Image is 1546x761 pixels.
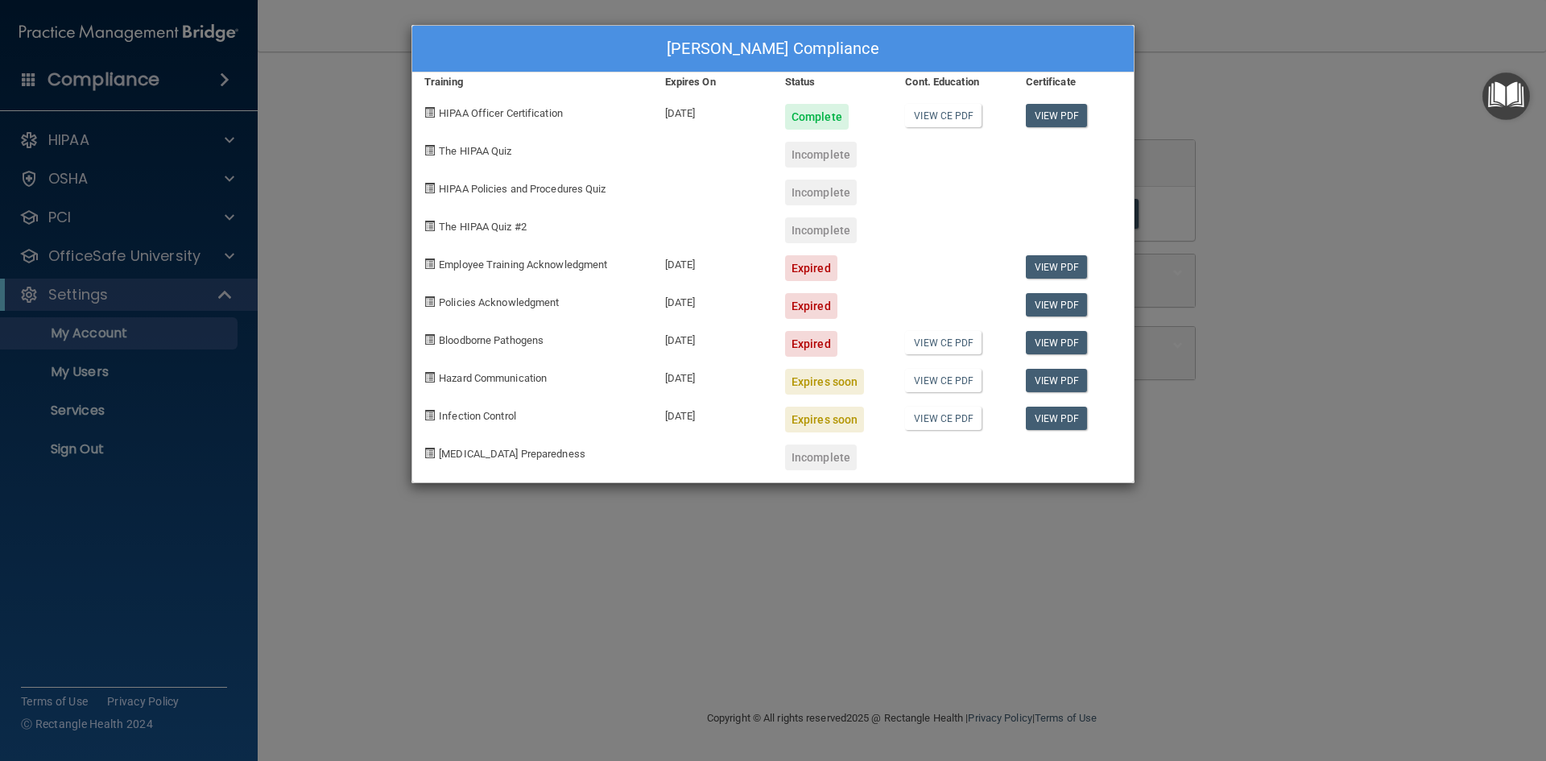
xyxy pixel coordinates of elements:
[653,72,773,92] div: Expires On
[439,296,559,308] span: Policies Acknowledgment
[1026,407,1088,430] a: View PDF
[905,369,982,392] a: View CE PDF
[653,92,773,130] div: [DATE]
[439,145,511,157] span: The HIPAA Quiz
[785,104,849,130] div: Complete
[439,107,563,119] span: HIPAA Officer Certification
[785,180,857,205] div: Incomplete
[785,445,857,470] div: Incomplete
[1026,104,1088,127] a: View PDF
[439,372,547,384] span: Hazard Communication
[785,217,857,243] div: Incomplete
[653,319,773,357] div: [DATE]
[439,410,516,422] span: Infection Control
[905,104,982,127] a: View CE PDF
[785,331,837,357] div: Expired
[1026,293,1088,316] a: View PDF
[653,357,773,395] div: [DATE]
[785,142,857,168] div: Incomplete
[1026,369,1088,392] a: View PDF
[785,407,864,432] div: Expires soon
[653,281,773,319] div: [DATE]
[1267,647,1527,711] iframe: Drift Widget Chat Controller
[1014,72,1134,92] div: Certificate
[412,72,653,92] div: Training
[653,243,773,281] div: [DATE]
[1482,72,1530,120] button: Open Resource Center
[439,334,544,346] span: Bloodborne Pathogens
[439,448,585,460] span: [MEDICAL_DATA] Preparedness
[785,293,837,319] div: Expired
[905,407,982,430] a: View CE PDF
[785,255,837,281] div: Expired
[1026,331,1088,354] a: View PDF
[439,221,527,233] span: The HIPAA Quiz #2
[439,258,607,271] span: Employee Training Acknowledgment
[785,369,864,395] div: Expires soon
[439,183,606,195] span: HIPAA Policies and Procedures Quiz
[412,26,1134,72] div: [PERSON_NAME] Compliance
[905,331,982,354] a: View CE PDF
[1026,255,1088,279] a: View PDF
[773,72,893,92] div: Status
[893,72,1013,92] div: Cont. Education
[653,395,773,432] div: [DATE]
